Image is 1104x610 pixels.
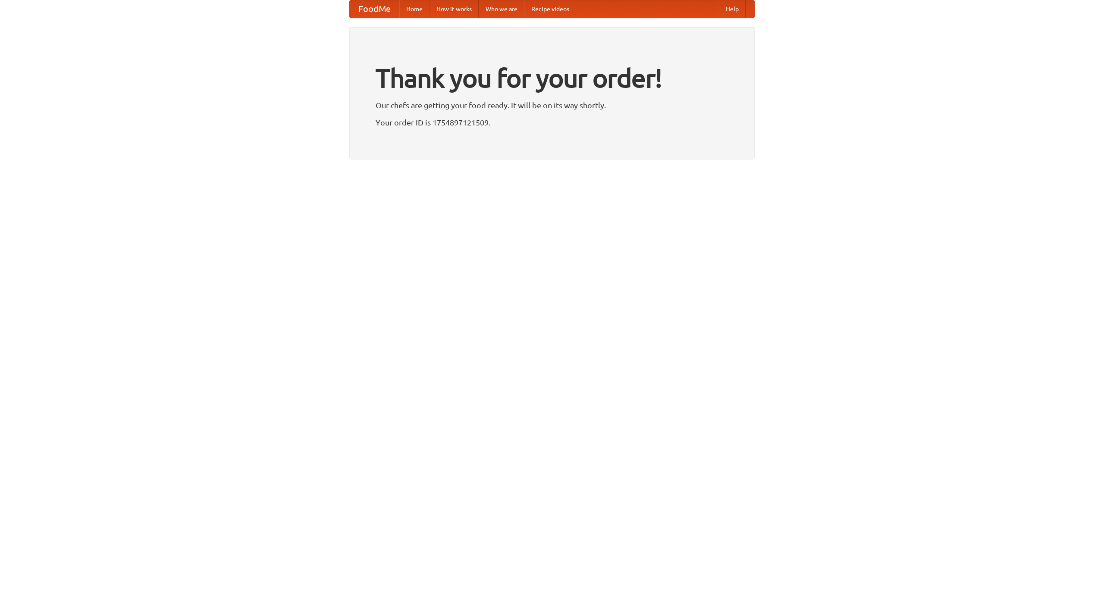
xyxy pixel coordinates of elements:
a: FoodMe [350,0,399,18]
a: Recipe videos [524,0,576,18]
h1: Thank you for your order! [376,57,728,99]
p: Our chefs are getting your food ready. It will be on its way shortly. [376,99,728,112]
p: Your order ID is 1754897121509. [376,116,728,129]
a: Who we are [479,0,524,18]
a: Home [399,0,430,18]
a: How it works [430,0,479,18]
a: Help [719,0,746,18]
